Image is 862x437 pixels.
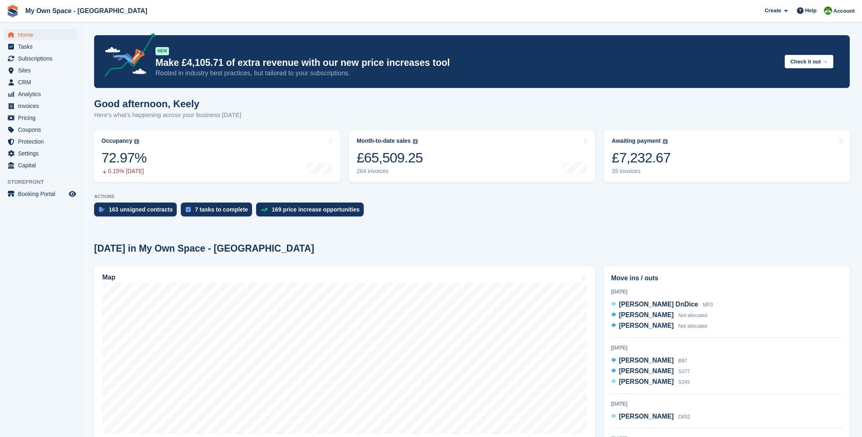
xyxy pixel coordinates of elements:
[678,414,690,420] span: D652
[611,366,690,377] a: [PERSON_NAME] S377
[678,358,687,364] span: B97
[18,65,67,76] span: Sites
[101,137,132,144] div: Occupancy
[611,356,687,366] a: [PERSON_NAME] B97
[611,321,707,331] a: [PERSON_NAME] Not allocated
[678,323,707,329] span: Not allocated
[357,168,423,175] div: 264 invoices
[619,357,674,364] span: [PERSON_NAME]
[195,206,248,213] div: 7 tasks to complete
[155,57,778,69] p: Make £4,105.71 of extra revenue with our new price increases tool
[678,313,707,318] span: Not allocated
[619,301,698,308] span: [PERSON_NAME] DnDice
[18,29,67,41] span: Home
[619,378,674,385] span: [PERSON_NAME]
[18,77,67,88] span: CRM
[94,98,241,109] h1: Good afternoon, Keely
[765,7,781,15] span: Create
[413,139,418,144] img: icon-info-grey-7440780725fd019a000dd9b08b2336e03edf1995a4989e88bcd33f0948082b44.svg
[181,203,256,221] a: 7 tasks to complete
[18,188,67,200] span: Booking Portal
[18,124,67,135] span: Coupons
[98,33,155,80] img: price-adjustments-announcement-icon-8257ccfd72463d97f412b2fc003d46551f7dbcb40ab6d574587a9cd5c0d94...
[68,189,77,199] a: Preview store
[611,288,842,295] div: [DATE]
[18,136,67,147] span: Protection
[18,112,67,124] span: Pricing
[678,379,690,385] span: S345
[611,400,842,408] div: [DATE]
[94,203,181,221] a: 163 unsigned contracts
[833,7,855,15] span: Account
[611,412,690,422] a: [PERSON_NAME] D652
[785,55,833,68] button: Check it out →
[612,168,671,175] div: 35 invoices
[4,124,77,135] a: menu
[18,160,67,171] span: Capital
[7,178,81,186] span: Storefront
[611,273,842,283] h2: Move ins / outs
[256,203,368,221] a: 169 price increase opportunities
[4,136,77,147] a: menu
[261,208,268,212] img: price_increase_opportunities-93ffe204e8149a01c8c9dc8f82e8f89637d9d84a8eef4429ea346261dce0b2c0.svg
[603,130,851,182] a: Awaiting payment £7,232.67 35 invoices
[134,139,139,144] img: icon-info-grey-7440780725fd019a000dd9b08b2336e03edf1995a4989e88bcd33f0948082b44.svg
[611,344,842,351] div: [DATE]
[109,206,173,213] div: 163 unsigned contracts
[619,367,674,374] span: [PERSON_NAME]
[4,65,77,76] a: menu
[18,41,67,52] span: Tasks
[18,88,67,100] span: Analytics
[22,4,151,18] a: My Own Space - [GEOGRAPHIC_DATA]
[678,369,690,374] span: S377
[4,41,77,52] a: menu
[155,47,169,55] div: NEW
[18,148,67,159] span: Settings
[824,7,832,15] img: Keely
[272,206,360,213] div: 169 price increase opportunities
[102,274,115,281] h2: Map
[94,110,241,120] p: Here's what's happening across your business [DATE]
[4,188,77,200] a: menu
[611,377,690,387] a: [PERSON_NAME] S345
[4,148,77,159] a: menu
[611,300,713,310] a: [PERSON_NAME] DnDice MP3
[4,160,77,171] a: menu
[4,77,77,88] a: menu
[94,194,850,199] p: ACTIONS
[186,207,191,212] img: task-75834270c22a3079a89374b754ae025e5fb1db73e45f91037f5363f120a921f8.svg
[611,310,707,321] a: [PERSON_NAME] Not allocated
[805,7,817,15] span: Help
[357,149,423,166] div: £65,509.25
[93,130,340,182] a: Occupancy 72.97% 0.15% [DATE]
[18,100,67,112] span: Invoices
[4,112,77,124] a: menu
[357,137,411,144] div: Month-to-date sales
[349,130,596,182] a: Month-to-date sales £65,509.25 264 invoices
[619,322,674,329] span: [PERSON_NAME]
[663,139,668,144] img: icon-info-grey-7440780725fd019a000dd9b08b2336e03edf1995a4989e88bcd33f0948082b44.svg
[155,69,778,78] p: Rooted in industry best practices, but tailored to your subscriptions.
[612,137,661,144] div: Awaiting payment
[101,149,146,166] div: 72.97%
[703,302,713,308] span: MP3
[4,53,77,64] a: menu
[619,311,674,318] span: [PERSON_NAME]
[4,29,77,41] a: menu
[4,88,77,100] a: menu
[101,168,146,175] div: 0.15% [DATE]
[619,413,674,420] span: [PERSON_NAME]
[7,5,19,17] img: stora-icon-8386f47178a22dfd0bd8f6a31ec36ba5ce8667c1dd55bd0f319d3a0aa187defe.svg
[18,53,67,64] span: Subscriptions
[94,243,314,254] h2: [DATE] in My Own Space - [GEOGRAPHIC_DATA]
[612,149,671,166] div: £7,232.67
[4,100,77,112] a: menu
[99,207,105,212] img: contract_signature_icon-13c848040528278c33f63329250d36e43548de30e8caae1d1a13099fd9432cc5.svg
